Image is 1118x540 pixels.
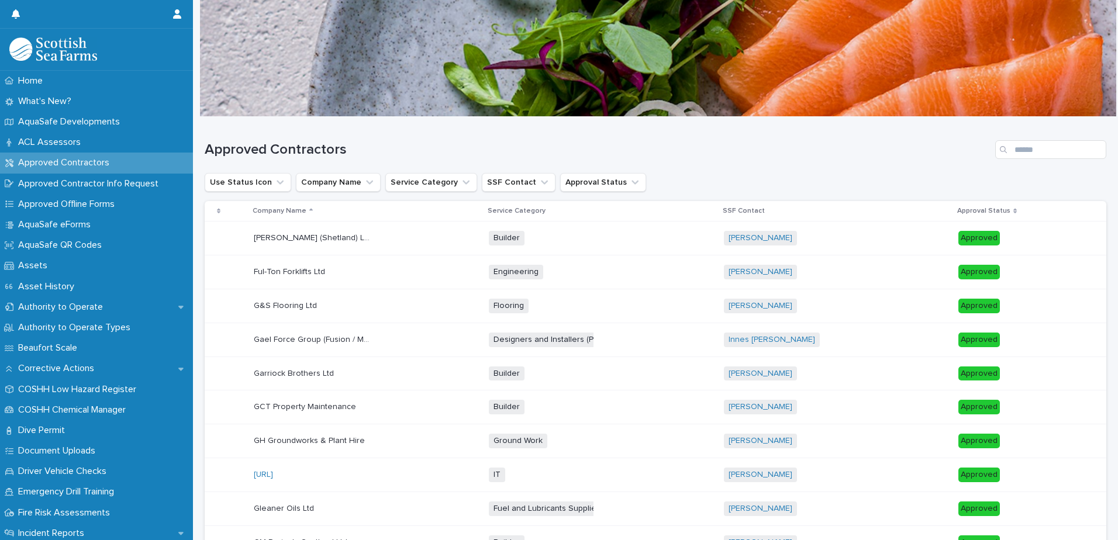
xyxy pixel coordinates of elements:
p: Approved Contractor Info Request [13,178,168,189]
a: [PERSON_NAME] [729,436,792,446]
p: G&S Flooring Ltd [254,299,319,311]
span: Builder [489,400,525,414]
p: [PERSON_NAME] (Shetland) Ltd [254,231,373,243]
span: Builder [489,366,525,381]
p: Approved Contractors [13,157,119,168]
div: Approved [958,400,1000,414]
p: Emergency Drill Training [13,486,123,497]
span: Ground Work [489,434,547,448]
p: Authority to Operate [13,302,112,313]
p: Corrective Actions [13,363,103,374]
span: IT [489,468,505,482]
div: Approved [958,434,1000,448]
p: What's New? [13,96,81,107]
tr: [PERSON_NAME] (Shetland) Ltd[PERSON_NAME] (Shetland) Ltd Builder[PERSON_NAME] Approved [205,221,1106,255]
tr: Ful-Ton Forklifts LtdFul-Ton Forklifts Ltd Engineering[PERSON_NAME] Approved [205,255,1106,289]
p: SSF Contact [723,205,765,217]
a: [PERSON_NAME] [729,233,792,243]
tr: Garriock Brothers LtdGarriock Brothers Ltd Builder[PERSON_NAME] Approved [205,356,1106,390]
tr: Gleaner Oils LtdGleaner Oils Ltd Fuel and Lubricants Supplier[PERSON_NAME] Approved [205,491,1106,525]
button: Service Category [385,173,477,192]
a: [PERSON_NAME] [729,504,792,514]
p: Beaufort Scale [13,342,87,354]
p: Approved Offline Forms [13,199,124,210]
p: Ful-Ton Forklifts Ltd [254,265,327,277]
p: Company Name [253,205,306,217]
p: Garriock Brothers Ltd [254,366,336,379]
p: Service Category [488,205,546,217]
a: [URL] [254,470,273,479]
span: Fuel and Lubricants Supplier [489,501,604,516]
p: COSHH Chemical Manager [13,404,135,416]
img: bPIBxiqnSb2ggTQWdOVV [9,37,97,61]
span: Builder [489,231,525,245]
p: COSHH Low Hazard Register [13,384,146,395]
p: Gael Force Group (Fusion / Marine / Engineering / Marine Technology) [254,333,373,345]
p: ACL Assessors [13,137,90,148]
span: Flooring [489,299,529,313]
a: [PERSON_NAME] [729,470,792,480]
p: Dive Permit [13,425,74,436]
div: Approved [958,265,1000,279]
a: [PERSON_NAME] [729,369,792,379]
button: Approval Status [560,173,646,192]
p: Home [13,75,52,86]
p: Driver Vehicle Checks [13,466,116,477]
div: Approved [958,231,1000,245]
p: GH Groundworks & Plant Hire [254,434,367,446]
div: Approved [958,501,1000,516]
tr: Gael Force Group (Fusion / Marine / Engineering / Marine Technology)Gael Force Group (Fusion / Ma... [205,323,1106,356]
h1: Approved Contractors [205,141,991,158]
p: Fire Risk Assessments [13,507,119,518]
p: Asset History [13,281,84,292]
tr: [URL] IT[PERSON_NAME] Approved [205,458,1106,491]
p: Assets [13,260,57,271]
div: Approved [958,299,1000,313]
a: [PERSON_NAME] [729,402,792,412]
p: Authority to Operate Types [13,322,140,333]
p: Gleaner Oils Ltd [254,501,316,514]
tr: G&S Flooring LtdG&S Flooring Ltd Flooring[PERSON_NAME] Approved [205,289,1106,323]
input: Search [995,140,1106,159]
a: [PERSON_NAME] [729,267,792,277]
tr: GH Groundworks & Plant HireGH Groundworks & Plant Hire Ground Work[PERSON_NAME] Approved [205,424,1106,458]
span: Designers and Installers (Processing [489,333,635,347]
a: [PERSON_NAME] [729,301,792,311]
p: AquaSafe Developments [13,116,129,127]
a: Innes [PERSON_NAME] [729,335,815,345]
div: Approved [958,468,1000,482]
button: SSF Contact [482,173,555,192]
p: AquaSafe eForms [13,219,100,230]
p: Incident Reports [13,528,94,539]
button: Use Status Icon [205,173,291,192]
div: Approved [958,333,1000,347]
div: Approved [958,366,1000,381]
p: GCT Property Maintenance [254,400,358,412]
span: Engineering [489,265,543,279]
p: AquaSafe QR Codes [13,240,111,251]
tr: GCT Property MaintenanceGCT Property Maintenance Builder[PERSON_NAME] Approved [205,390,1106,424]
p: Document Uploads [13,445,105,456]
button: Company Name [296,173,381,192]
p: Approval Status [957,205,1010,217]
